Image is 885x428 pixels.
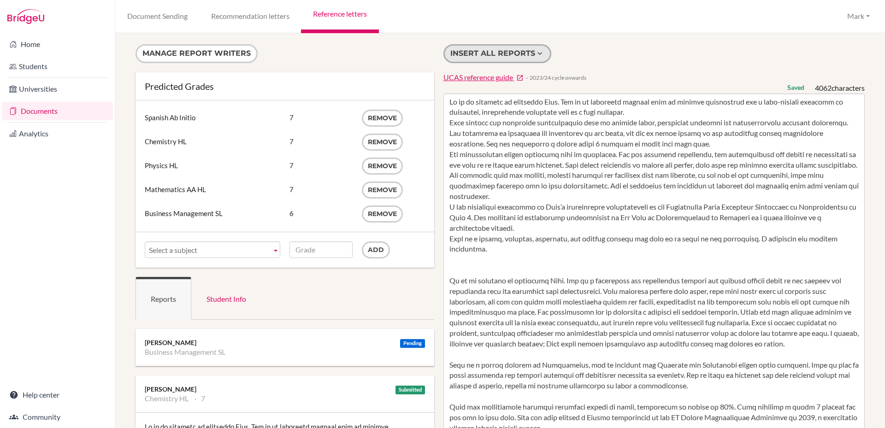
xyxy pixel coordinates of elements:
a: Analytics [2,124,113,143]
button: Remove [362,110,403,127]
button: Mark [843,8,874,25]
div: Mathematics AA HL [145,182,280,197]
a: Student Info [191,277,261,320]
a: Documents [2,102,113,120]
a: Community [2,408,113,426]
button: Remove [362,205,403,223]
a: Reports [136,277,191,320]
button: Manage report writers [136,44,258,63]
button: Remove [362,134,403,151]
a: Home [2,35,113,53]
li: 7 [195,394,205,403]
a: Universities [2,80,113,98]
div: 6 [289,205,353,221]
div: Pending [400,339,425,348]
div: Physics HL [145,158,280,173]
div: 7 [289,110,353,125]
span: UCAS reference guide [443,73,513,82]
div: [PERSON_NAME] [145,338,425,347]
div: Spanish Ab Initio [145,110,280,125]
div: Business Management SL [145,205,280,221]
button: Remove [362,182,403,199]
span: Select a subject [149,242,268,258]
button: Remove [362,158,403,175]
div: 7 [289,134,353,149]
div: Saved [787,83,804,92]
div: Chemistry HL [145,134,280,149]
li: Business Management SL [145,347,225,357]
a: Students [2,57,113,76]
div: Predicted Grades [145,82,425,91]
div: Submitted [395,386,425,394]
input: Grade [289,241,353,258]
input: Add [362,241,390,258]
div: [PERSON_NAME] [145,385,425,394]
a: UCAS reference guide [443,72,524,83]
span: 4062 [815,83,832,92]
span: − 2023/24 cycle onwards [525,74,586,82]
img: Bridge-U [7,9,44,24]
div: characters [815,83,865,94]
a: Help center [2,386,113,404]
button: Insert all reports [443,44,551,63]
li: Chemistry HL [145,394,189,403]
div: 7 [289,182,353,197]
div: 7 [289,158,353,173]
